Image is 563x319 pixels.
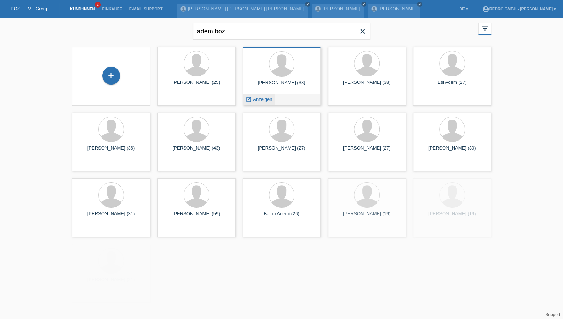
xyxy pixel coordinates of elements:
div: [PERSON_NAME] (59) [163,211,230,222]
div: [PERSON_NAME] (25) [163,80,230,91]
div: Baton Ademi (26) [248,211,315,222]
div: [PERSON_NAME] (38) [248,80,315,91]
span: 2 [95,2,101,8]
a: [PERSON_NAME] [323,6,361,11]
a: account_circleRedro GmbH - [PERSON_NAME] ▾ [478,7,559,11]
i: close [358,27,367,36]
i: filter_list [481,25,489,32]
a: DE ▾ [456,7,471,11]
a: Kund*innen [66,7,98,11]
div: [PERSON_NAME] (21) [78,277,145,288]
span: Anzeigen [253,97,272,102]
div: [PERSON_NAME] (27) [334,145,400,157]
a: close [417,2,422,7]
a: launch Anzeigen [245,97,272,102]
div: Kund*in hinzufügen [103,70,120,82]
a: E-Mail Support [126,7,166,11]
div: [PERSON_NAME] (36) [78,145,145,157]
div: [PERSON_NAME] (30) [419,145,486,157]
i: close [306,2,309,6]
div: Esi Adem (27) [419,80,486,91]
div: [PERSON_NAME] (43) [163,145,230,157]
a: [PERSON_NAME] [PERSON_NAME] [PERSON_NAME] [188,6,304,11]
a: close [361,2,366,7]
a: Support [545,312,560,317]
div: [PERSON_NAME] (19) [419,211,486,222]
a: close [305,2,310,7]
i: close [418,2,421,6]
div: [PERSON_NAME] (31) [78,211,145,222]
a: POS — MF Group [11,6,48,11]
input: Suche... [193,23,370,40]
i: close [362,2,366,6]
div: [PERSON_NAME] (27) [248,145,315,157]
a: [PERSON_NAME] [379,6,417,11]
a: Einkäufe [98,7,125,11]
i: account_circle [482,6,489,13]
i: launch [245,96,252,103]
div: [PERSON_NAME] (38) [334,80,400,91]
div: [PERSON_NAME] (19) [334,211,400,222]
